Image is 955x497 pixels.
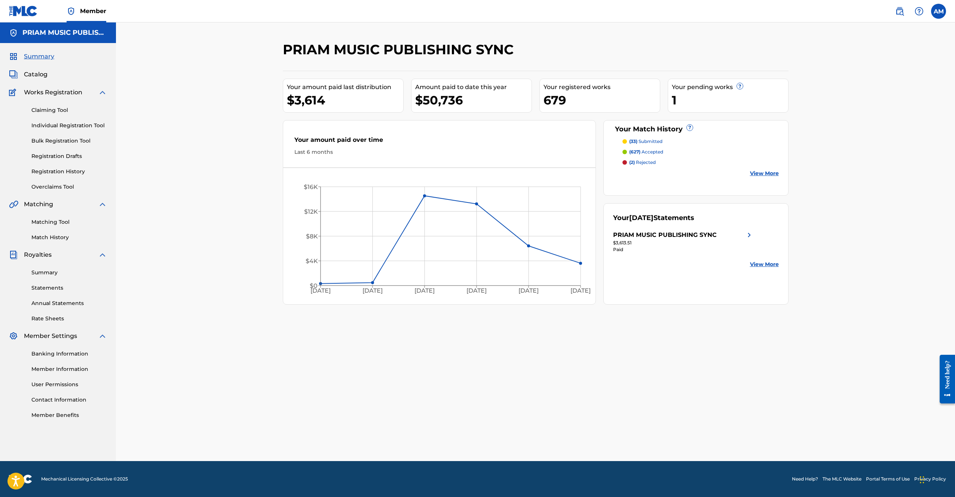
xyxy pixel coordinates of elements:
[613,240,754,246] div: $3,613.51
[866,476,910,482] a: Portal Terms of Use
[570,287,591,295] tspan: [DATE]
[9,200,18,209] img: Matching
[613,124,779,134] div: Your Match History
[31,106,107,114] a: Claiming Tool
[98,332,107,341] img: expand
[895,7,904,16] img: search
[31,218,107,226] a: Matching Tool
[915,7,924,16] img: help
[613,231,754,253] a: PRIAM MUSIC PUBLISHING SYNCright chevron icon$3,613.51Paid
[544,83,660,92] div: Your registered works
[613,246,754,253] div: Paid
[750,170,779,177] a: View More
[544,92,660,109] div: 679
[415,83,532,92] div: Amount paid to date this year
[622,138,779,145] a: (33) submitted
[9,332,18,341] img: Member Settings
[750,260,779,268] a: View More
[613,231,717,240] div: PRIAM MUSIC PUBLISHING SYNC
[9,88,19,97] img: Works Registration
[283,41,517,58] h2: PRIAM MUSIC PUBLISHING SYNC
[613,213,694,223] div: Your Statements
[629,159,635,165] span: (2)
[914,476,946,482] a: Privacy Policy
[31,299,107,307] a: Annual Statements
[24,88,82,97] span: Works Registration
[920,469,924,491] div: Drag
[9,6,38,16] img: MLC Logo
[9,70,18,79] img: Catalog
[629,138,662,145] p: submitted
[9,475,32,484] img: logo
[629,149,663,155] p: accepted
[687,125,693,131] span: ?
[362,287,383,295] tspan: [DATE]
[80,7,106,15] span: Member
[31,396,107,404] a: Contact Information
[294,148,585,156] div: Last 6 months
[9,70,48,79] a: CatalogCatalog
[31,381,107,388] a: User Permissions
[9,28,18,37] img: Accounts
[309,282,317,289] tspan: $0
[31,234,107,241] a: Match History
[9,52,18,61] img: Summary
[67,7,76,16] img: Top Rightsholder
[304,208,318,215] tspan: $12K
[31,183,107,191] a: Overclaims Tool
[24,200,53,209] span: Matching
[931,4,946,19] div: User Menu
[287,83,403,92] div: Your amount paid last distribution
[303,183,318,190] tspan: $16K
[415,92,532,109] div: $50,736
[672,83,788,92] div: Your pending works
[31,269,107,277] a: Summary
[737,83,743,89] span: ?
[31,365,107,373] a: Member Information
[310,287,330,295] tspan: [DATE]
[31,411,107,419] a: Member Benefits
[629,214,653,222] span: [DATE]
[22,28,107,37] h5: PRIAM MUSIC PUBLISHING SYNC
[9,250,18,259] img: Royalties
[745,231,754,240] img: right chevron icon
[622,149,779,155] a: (627) accepted
[24,52,54,61] span: Summary
[31,284,107,292] a: Statements
[287,92,403,109] div: $3,614
[306,233,318,240] tspan: $8K
[912,4,927,19] div: Help
[622,159,779,166] a: (2) rejected
[98,250,107,259] img: expand
[98,88,107,97] img: expand
[24,250,52,259] span: Royalties
[294,135,585,148] div: Your amount paid over time
[792,476,818,482] a: Need Help?
[629,138,637,144] span: (33)
[305,257,318,265] tspan: $4K
[24,70,48,79] span: Catalog
[672,92,788,109] div: 1
[629,149,640,155] span: (627)
[31,315,107,323] a: Rate Sheets
[31,122,107,129] a: Individual Registration Tool
[934,349,955,409] iframe: Resource Center
[466,287,487,295] tspan: [DATE]
[918,461,955,497] iframe: Chat Widget
[31,137,107,145] a: Bulk Registration Tool
[31,350,107,358] a: Banking Information
[629,159,656,166] p: rejected
[518,287,539,295] tspan: [DATE]
[823,476,861,482] a: The MLC Website
[41,476,128,482] span: Mechanical Licensing Collective © 2025
[9,52,54,61] a: SummarySummary
[24,332,77,341] span: Member Settings
[31,152,107,160] a: Registration Drafts
[892,4,907,19] a: Public Search
[414,287,435,295] tspan: [DATE]
[31,168,107,176] a: Registration History
[98,200,107,209] img: expand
